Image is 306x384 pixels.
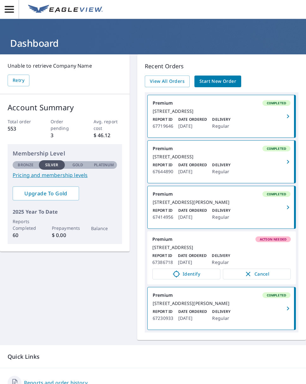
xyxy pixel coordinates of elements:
p: [DATE] [178,314,207,322]
span: Completed [263,146,290,151]
div: [STREET_ADDRESS][PERSON_NAME] [153,199,291,205]
p: Delivery [212,208,230,213]
p: Balance [91,225,117,232]
p: 67230933 [153,314,173,322]
p: Date Ordered [178,162,207,168]
div: [STREET_ADDRESS][PERSON_NAME] [153,301,291,306]
p: [DATE] [178,259,207,266]
a: PremiumCompleted[STREET_ADDRESS][PERSON_NAME]Report ID67414956Date Ordered[DATE]DeliveryRegular [148,186,296,229]
div: Premium [153,292,291,298]
span: Identify [156,270,216,278]
div: Premium [153,191,291,197]
div: [STREET_ADDRESS] [153,154,291,160]
p: Gold [72,162,83,168]
div: Premium [153,100,291,106]
a: View All Orders [145,76,190,87]
a: PremiumAction Needed[STREET_ADDRESS]Report ID67386718Date Ordered[DATE]DeliveryRegularIdentifyCancel [147,231,296,284]
p: Quick Links [8,353,298,361]
p: Date Ordered [178,309,207,314]
a: Start New Order [194,76,241,87]
p: $ 0.00 [52,231,78,239]
h1: Dashboard [8,37,298,50]
p: Regular [212,314,230,322]
p: Delivery [212,309,230,314]
p: [DATE] [178,122,207,130]
button: Retry [8,75,29,86]
p: Date Ordered [178,253,207,259]
p: Recent Orders [145,62,298,70]
p: 67719646 [153,122,173,130]
p: Reports Completed [13,218,39,231]
a: PremiumCompleted[STREET_ADDRESS]Report ID67719646Date Ordered[DATE]DeliveryRegular [148,95,296,137]
a: Pricing and membership levels [13,171,117,179]
p: Total order [8,118,36,125]
p: 2025 Year To Date [13,208,117,216]
p: Delivery [212,162,230,168]
p: $ 46.12 [94,131,122,139]
p: 67414956 [153,213,173,221]
p: Prepayments [52,225,78,231]
a: EV Logo [24,1,107,18]
span: Completed [263,101,290,105]
p: Date Ordered [178,117,207,122]
p: [DATE] [178,168,207,175]
a: Upgrade To Gold [13,186,79,200]
a: PremiumCompleted[STREET_ADDRESS]Report ID67644890Date Ordered[DATE]DeliveryRegular [148,141,296,183]
p: Platinum [94,162,114,168]
p: Membership Level [13,149,117,158]
p: Avg. report cost [94,118,122,131]
span: Completed [263,192,290,196]
button: Cancel [223,269,291,279]
p: Report ID [153,162,173,168]
p: Report ID [153,117,173,122]
p: Report ID [153,208,173,213]
span: Upgrade To Gold [18,190,74,197]
p: Regular [212,213,230,221]
p: Silver [45,162,58,168]
a: PremiumCompleted[STREET_ADDRESS][PERSON_NAME]Report ID67230933Date Ordered[DATE]DeliveryRegular [148,287,296,330]
p: Order pending [51,118,79,131]
p: Regular [212,259,230,266]
div: Premium [153,146,291,151]
p: Delivery [212,117,230,122]
span: Retry [13,76,24,84]
span: Start New Order [199,77,236,85]
p: Report ID [153,309,173,314]
p: Regular [212,168,230,175]
div: [STREET_ADDRESS] [152,245,291,250]
div: Premium [152,236,291,242]
p: Regular [212,122,230,130]
a: Identify [152,269,220,279]
p: Report ID [152,253,173,259]
p: [DATE] [178,213,207,221]
p: Unable to retrieve Company Name [8,62,122,70]
p: Account Summary [8,102,122,113]
div: [STREET_ADDRESS] [153,108,291,114]
span: Action Needed [256,237,290,241]
span: Cancel [229,270,284,278]
span: View All Orders [150,77,185,85]
p: 67386718 [152,259,173,266]
p: 67644890 [153,168,173,175]
img: EV Logo [28,5,103,14]
p: Date Ordered [178,208,207,213]
p: 553 [8,125,36,132]
p: 3 [51,131,79,139]
p: Bronze [18,162,34,168]
span: Completed [263,293,290,297]
p: Delivery [212,253,230,259]
p: 60 [13,231,39,239]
